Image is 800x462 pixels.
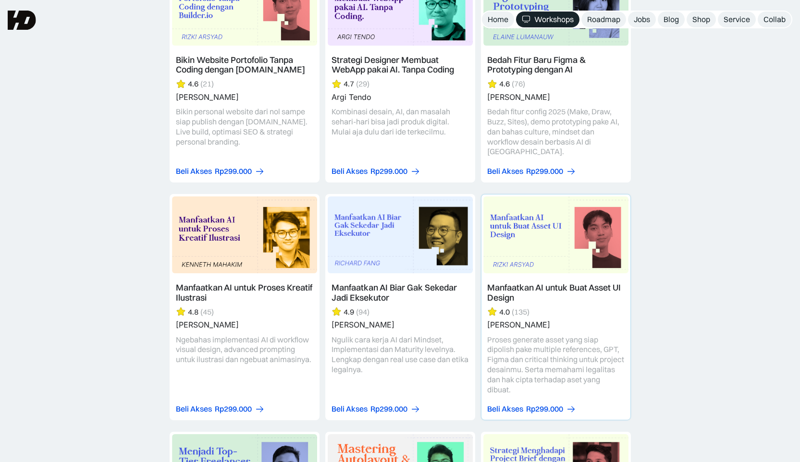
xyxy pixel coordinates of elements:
a: Beli AksesRp299.000 [176,404,265,414]
a: Beli AksesRp299.000 [176,166,265,176]
div: Rp299.000 [370,404,407,414]
a: Beli AksesRp299.000 [332,404,420,414]
a: Roadmap [581,12,626,27]
div: Beli Akses [332,404,368,414]
a: Beli AksesRp299.000 [332,166,420,176]
div: Service [724,14,750,24]
div: Workshops [534,14,574,24]
a: Workshops [516,12,579,27]
div: Beli Akses [487,166,523,176]
a: Beli AksesRp299.000 [487,166,576,176]
div: Rp299.000 [370,166,407,176]
div: Home [488,14,508,24]
a: Blog [658,12,685,27]
div: Rp299.000 [215,166,252,176]
div: Rp299.000 [526,166,563,176]
div: Beli Akses [487,404,523,414]
div: Jobs [634,14,650,24]
div: Roadmap [587,14,620,24]
div: Beli Akses [332,166,368,176]
div: Collab [763,14,786,24]
div: Beli Akses [176,166,212,176]
div: Blog [664,14,679,24]
a: Shop [687,12,716,27]
a: Beli AksesRp299.000 [487,404,576,414]
a: Collab [758,12,791,27]
a: Jobs [628,12,656,27]
div: Rp299.000 [526,404,563,414]
a: Service [718,12,756,27]
div: Beli Akses [176,404,212,414]
div: Rp299.000 [215,404,252,414]
div: Shop [692,14,710,24]
a: Home [482,12,514,27]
